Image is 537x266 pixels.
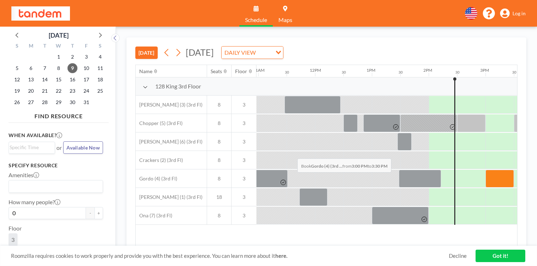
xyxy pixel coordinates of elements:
[65,42,79,51] div: T
[232,139,256,145] span: 3
[40,86,50,96] span: Tuesday, October 21, 2025
[207,157,231,163] span: 8
[9,180,103,192] div: Search for option
[342,70,346,75] div: 30
[12,86,22,96] span: Sunday, October 19, 2025
[54,86,64,96] span: Wednesday, October 22, 2025
[285,70,289,75] div: 30
[139,68,152,75] div: Name
[278,17,292,23] span: Maps
[95,86,105,96] span: Saturday, October 25, 2025
[67,75,77,85] span: Thursday, October 16, 2025
[398,70,403,75] div: 30
[367,67,375,73] div: 1PM
[9,142,55,153] div: Search for option
[63,141,103,154] button: Available Now
[423,67,432,73] div: 2PM
[79,42,93,51] div: F
[207,212,231,219] span: 8
[93,42,107,51] div: S
[136,120,183,126] span: Chopper (5) (3rd Fl)
[40,75,50,85] span: Tuesday, October 14, 2025
[9,162,103,169] h3: Specify resource
[136,194,202,200] span: [PERSON_NAME] (1) (3rd Fl)
[26,75,36,85] span: Monday, October 13, 2025
[223,48,257,57] span: DAILY VIEW
[136,157,183,163] span: Crackers (2) (3rd Fl)
[232,194,256,200] span: 3
[512,70,516,75] div: 30
[207,139,231,145] span: 8
[476,250,525,262] a: Got it!
[95,52,105,62] span: Saturday, October 4, 2025
[24,42,38,51] div: M
[9,199,60,206] label: How many people?
[54,97,64,107] span: Wednesday, October 29, 2025
[67,52,77,62] span: Thursday, October 2, 2025
[258,48,271,57] input: Search for option
[222,47,283,59] div: Search for option
[9,225,22,232] label: Floor
[245,17,267,23] span: Schedule
[253,67,265,73] div: 11AM
[11,6,70,21] img: organization-logo
[9,110,109,120] h4: FIND RESOURCE
[352,163,368,169] b: 3:00 PM
[67,63,77,73] span: Thursday, October 9, 2025
[81,63,91,73] span: Friday, October 10, 2025
[49,30,69,40] div: [DATE]
[38,42,52,51] div: T
[26,97,36,107] span: Monday, October 27, 2025
[455,70,460,75] div: 30
[232,120,256,126] span: 3
[207,102,231,108] span: 8
[11,236,15,243] span: 3
[95,75,105,85] span: Saturday, October 18, 2025
[54,75,64,85] span: Wednesday, October 15, 2025
[136,102,202,108] span: [PERSON_NAME] (3) (3rd Fl)
[67,97,77,107] span: Thursday, October 30, 2025
[95,63,105,73] span: Saturday, October 11, 2025
[297,158,391,173] span: Book from to
[10,143,51,151] input: Search for option
[211,68,222,75] div: Seats
[81,52,91,62] span: Friday, October 3, 2025
[54,52,64,62] span: Wednesday, October 1, 2025
[67,86,77,96] span: Thursday, October 23, 2025
[94,207,103,219] button: +
[26,63,36,73] span: Monday, October 6, 2025
[232,157,256,163] span: 3
[500,9,526,18] a: Log in
[26,86,36,96] span: Monday, October 20, 2025
[136,139,202,145] span: [PERSON_NAME] (6) (3rd Fl)
[207,175,231,182] span: 8
[12,97,22,107] span: Sunday, October 26, 2025
[275,253,287,259] a: here.
[235,68,247,75] div: Floor
[371,163,387,169] b: 3:30 PM
[207,194,231,200] span: 18
[136,175,177,182] span: Gordo (4) (3rd Fl)
[155,83,201,90] span: 128 King 3rd Floor
[10,182,99,191] input: Search for option
[186,47,214,58] span: [DATE]
[40,97,50,107] span: Tuesday, October 28, 2025
[12,75,22,85] span: Sunday, October 12, 2025
[232,175,256,182] span: 3
[232,102,256,108] span: 3
[310,67,321,73] div: 12PM
[40,63,50,73] span: Tuesday, October 7, 2025
[9,172,39,179] label: Amenities
[480,67,489,73] div: 3PM
[232,212,256,219] span: 3
[54,63,64,73] span: Wednesday, October 8, 2025
[56,144,62,151] span: or
[66,145,100,151] span: Available Now
[512,10,526,17] span: Log in
[86,207,94,219] button: -
[52,42,66,51] div: W
[207,120,231,126] span: 8
[81,97,91,107] span: Friday, October 31, 2025
[12,63,22,73] span: Sunday, October 5, 2025
[81,75,91,85] span: Friday, October 17, 2025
